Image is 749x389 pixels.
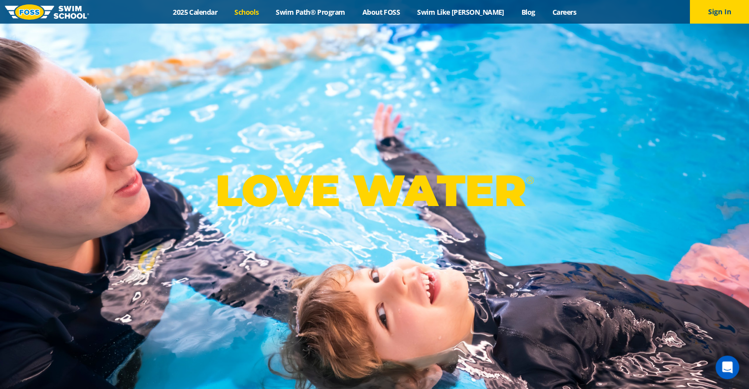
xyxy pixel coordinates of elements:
img: FOSS Swim School Logo [5,4,89,20]
a: Swim Like [PERSON_NAME] [409,7,513,17]
p: LOVE WATER [215,164,534,217]
a: 2025 Calendar [164,7,226,17]
div: Open Intercom Messenger [716,356,739,379]
a: Blog [513,7,544,17]
a: Swim Path® Program [267,7,354,17]
a: Careers [544,7,585,17]
a: Schools [226,7,267,17]
sup: ® [526,174,534,186]
a: About FOSS [354,7,409,17]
